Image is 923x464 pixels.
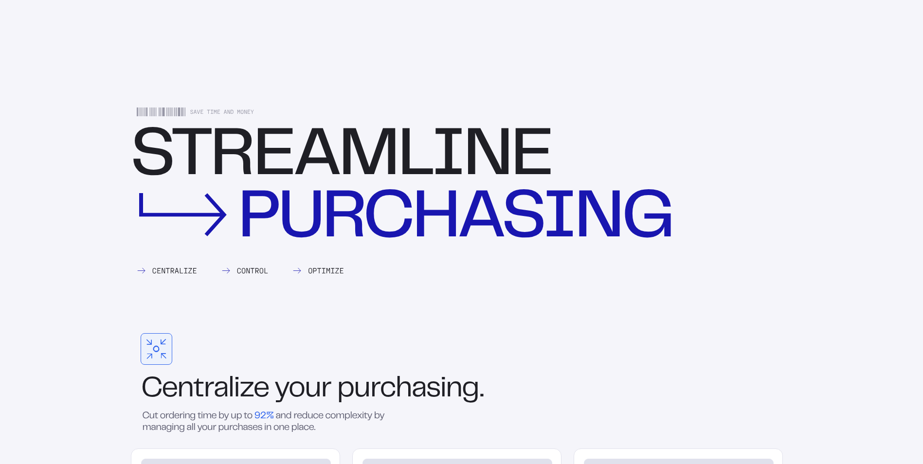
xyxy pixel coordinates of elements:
div: Streamline [131,128,669,252]
div: purchasing [238,190,673,252]
span: purchases [218,424,262,432]
span: to [244,412,253,420]
span: reduce [293,412,323,420]
span: and [275,412,291,420]
span: 92% [254,412,274,420]
span: in [264,424,271,432]
div: Control [221,267,268,275]
div: Save Time and Money [131,107,783,116]
span: complexity [325,412,372,420]
span: all [186,424,195,432]
span: your [197,424,216,432]
span: up [231,412,242,420]
span: managing [143,424,185,432]
div: Centralize [137,267,197,275]
span: place. [291,424,316,432]
span: one [273,424,290,432]
div: Centralize your purchasing. [131,376,783,403]
span: by [218,412,229,420]
span: by [374,412,384,420]
span: Cut [143,412,158,420]
span: time [198,412,217,420]
div: Optimize [292,267,344,275]
span: ordering [160,412,196,420]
